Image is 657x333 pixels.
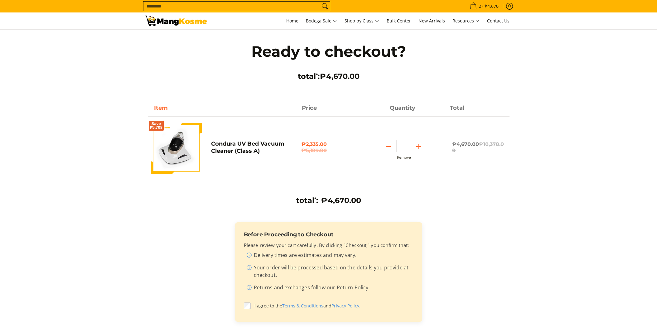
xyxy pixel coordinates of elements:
span: Shop by Class [345,17,379,25]
span: ₱4,670 [484,4,500,8]
a: Contact Us [484,12,513,29]
del: ₱10,378.00 [452,141,504,153]
a: New Arrivals [415,12,448,29]
span: 2 [478,4,482,8]
li: Your order will be processed based on the details you provide at checkout. [246,264,413,281]
h3: Before Proceeding to Checkout [244,231,413,238]
span: Bulk Center [387,18,411,24]
button: Remove [397,155,411,160]
span: ₱2,335.00 [302,141,355,154]
span: ₱4,670.00 [321,196,361,205]
span: • [468,3,500,10]
span: New Arrivals [418,18,445,24]
button: Subtract [381,142,396,152]
input: I agree to theTerms & Conditions (opens in new tab)andPrivacy Policy (opens in new tab). [244,302,251,309]
img: Your Shopping Cart | Mang Kosme [145,16,207,26]
a: Bodega Sale [303,12,340,29]
span: Resources [452,17,480,25]
h3: total : [238,72,419,81]
span: ₱4,670.00 [320,72,360,81]
a: Privacy Policy (opens in new tab) [331,303,359,309]
h3: total : [296,196,318,205]
li: Delivery times are estimates and may vary. [246,251,413,261]
span: I agree to the and . [254,302,413,309]
nav: Main Menu [213,12,513,29]
a: Terms & Conditions (opens in new tab) [282,303,323,309]
span: Bodega Sale [306,17,337,25]
button: Search [320,2,330,11]
span: Home [286,18,298,24]
span: Contact Us [487,18,510,24]
h1: Ready to checkout? [238,42,419,61]
li: Returns and exchanges follow our Return Policy. [246,284,413,294]
img: Default Title Condura UV Bed Vacuum Cleaner (Class A) [151,123,202,174]
div: Order confirmation and disclaimers [235,222,422,322]
del: ₱5,189.00 [302,147,355,154]
a: Bulk Center [384,12,414,29]
a: Resources [449,12,483,29]
span: ₱4,670.00 [452,141,504,153]
span: Save ₱5,708 [150,122,163,129]
a: Condura UV Bed Vacuum Cleaner (Class A) [211,140,284,154]
button: Add [411,142,426,152]
a: Home [283,12,302,29]
div: Please review your cart carefully. By clicking "Checkout," you confirm that: [244,242,413,294]
a: Shop by Class [341,12,382,29]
